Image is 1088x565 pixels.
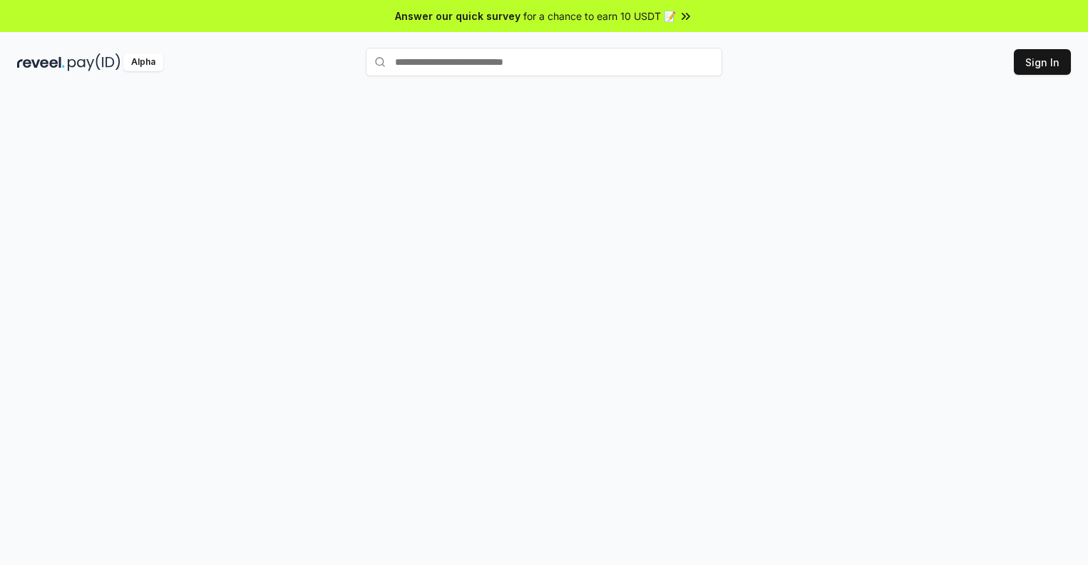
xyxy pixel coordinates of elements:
[523,9,676,24] span: for a chance to earn 10 USDT 📝
[123,53,163,71] div: Alpha
[395,9,520,24] span: Answer our quick survey
[17,53,65,71] img: reveel_dark
[68,53,120,71] img: pay_id
[1014,49,1071,75] button: Sign In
